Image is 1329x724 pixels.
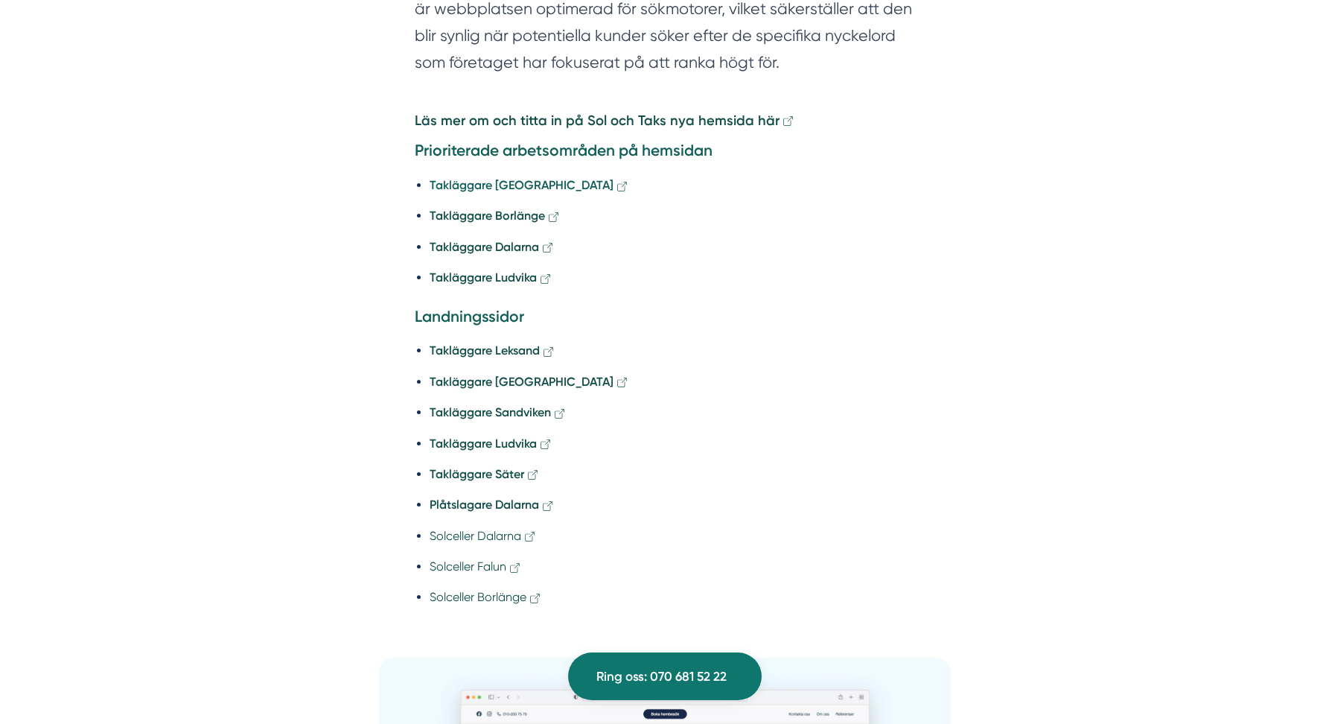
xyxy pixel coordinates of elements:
strong: Takläggare Sandviken [430,405,551,419]
strong: Takläggare Säter [430,467,524,481]
a: Solceller Dalarna [430,529,537,543]
a: Takläggare [GEOGRAPHIC_DATA] [430,375,629,389]
strong: Takläggare [GEOGRAPHIC_DATA] [430,375,613,389]
strong: Takläggare [GEOGRAPHIC_DATA] [430,178,613,192]
h4: Prioriterade arbetsområden på hemsidan [415,139,915,166]
a: Plåtslagare Dalarna [430,498,555,512]
strong: Plåtslagare Dalarna [430,498,539,512]
strong: Takläggare Borlänge [430,209,545,223]
a: Solceller Borlänge [430,590,542,604]
a: Takläggare Dalarna [430,240,555,254]
a: Takläggare Ludvika [430,270,552,285]
span: Ring oss: 070 681 52 22 [596,667,727,687]
a: Takläggare Leksand [430,343,555,358]
strong: Takläggare Leksand [430,343,540,358]
a: Ring oss: 070 681 52 22 [568,652,762,700]
strong: Takläggare Ludvika [430,436,537,451]
strong: Takläggare Ludvika [430,270,537,285]
strong: Takläggare Dalarna [430,240,539,254]
strong: Läs mer om och titta in på Sol och Taks nya hemsida här [415,112,780,129]
a: Takläggare Borlänge [430,209,561,223]
a: Takläggare Säter [430,467,540,481]
a: Läs mer om och titta in på Sol och Taks nya hemsida här [415,112,795,128]
a: Takläggare Sandviken [430,405,567,419]
h4: Landningssidor [415,305,915,332]
a: Solceller Falun [430,559,522,574]
a: Takläggare [GEOGRAPHIC_DATA] [430,178,629,192]
a: Takläggare Ludvika [430,436,552,451]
